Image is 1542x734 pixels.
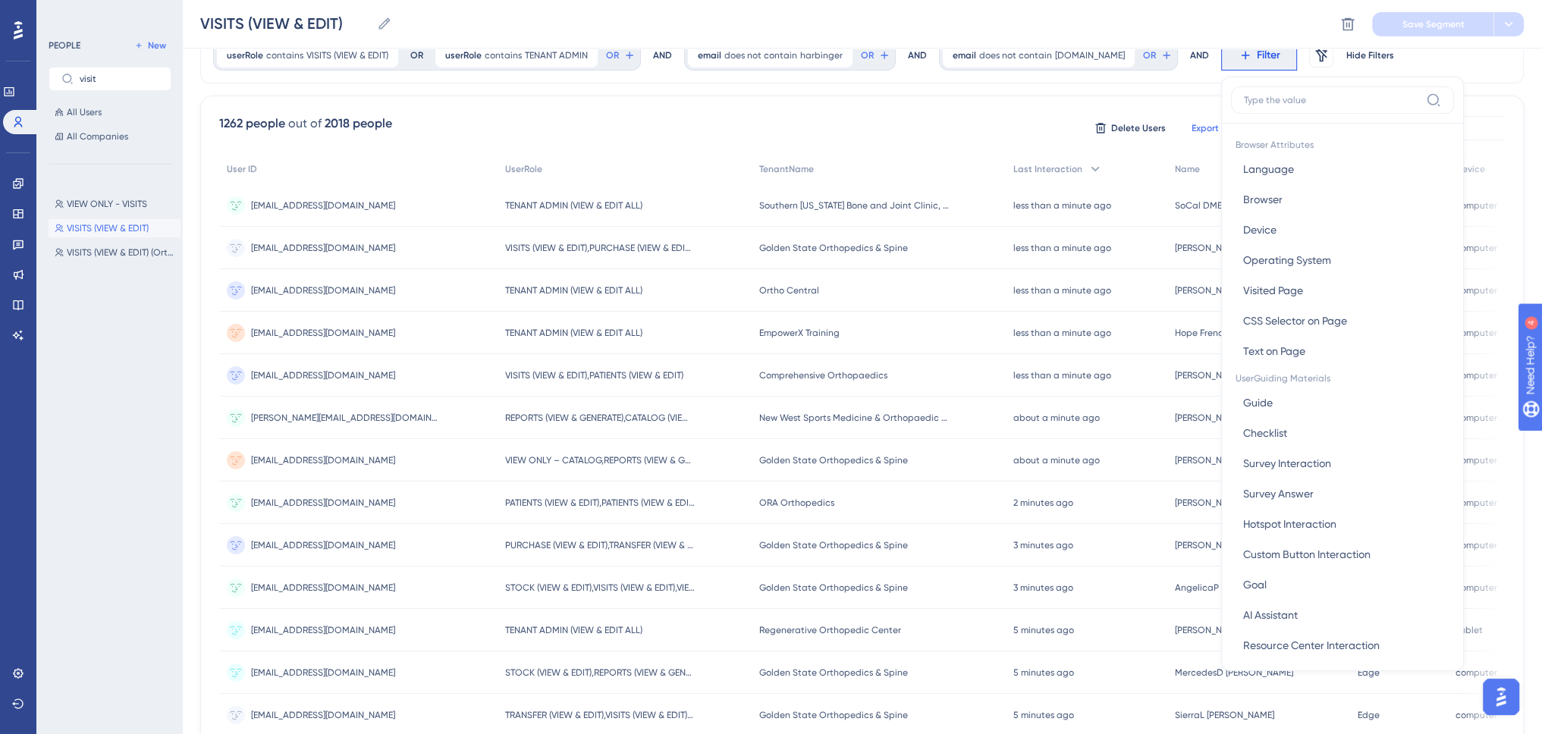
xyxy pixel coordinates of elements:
[67,198,147,210] span: VIEW ONLY - VISITS
[129,36,171,55] button: New
[1243,606,1298,624] span: AI Assistant
[49,103,171,121] button: All Users
[227,49,263,61] span: userRole
[1231,245,1454,275] button: Operating System
[1231,448,1454,478] button: Survey Interaction
[1175,709,1274,721] span: SierraL [PERSON_NAME]
[1175,454,1242,466] span: [PERSON_NAME]
[325,114,392,133] div: 2018 people
[251,199,395,212] span: [EMAIL_ADDRESS][DOMAIN_NAME]
[1243,342,1305,360] span: Text on Page
[1456,163,1485,175] span: Device
[1013,328,1110,338] time: less than a minute ago
[1175,327,1229,339] span: Hope French
[1092,116,1168,140] button: Delete Users
[410,49,423,61] div: OR
[1231,630,1454,660] button: Resource Center Interaction
[80,74,159,84] input: Search
[653,40,672,71] div: AND
[219,114,285,133] div: 1262 people
[1055,49,1125,61] span: [DOMAIN_NAME]
[759,199,949,212] span: Southern [US_STATE] Bone and Joint Clinic, Inc
[251,454,395,466] span: [EMAIL_ADDRESS][DOMAIN_NAME]
[505,199,642,212] span: TENANT ADMIN (VIEW & EDIT ALL)
[1346,43,1394,67] button: Hide Filters
[306,49,388,61] span: VISITS (VIEW & EDIT)
[1013,370,1110,381] time: less than a minute ago
[1192,122,1239,134] span: Export CSV
[1243,515,1336,533] span: Hotspot Interaction
[1456,327,1497,339] span: computer
[1221,40,1297,71] button: Filter
[251,539,395,551] span: [EMAIL_ADDRESS][DOMAIN_NAME]
[49,39,80,52] div: PEOPLE
[1456,624,1483,636] span: tablet
[1231,478,1454,509] button: Survey Answer
[105,8,110,20] div: 4
[49,127,171,146] button: All Companies
[759,454,908,466] span: Golden State Orthopedics & Spine
[251,624,395,636] span: [EMAIL_ADDRESS][DOMAIN_NAME]
[445,49,482,61] span: userRole
[1243,281,1303,300] span: Visited Page
[505,497,695,509] span: PATIENTS (VIEW & EDIT),PATIENTS (VIEW & EDIT),VISITS (VIEW & EDIT),VISITS (VIEW & EDIT)
[1190,40,1209,71] div: AND
[505,709,695,721] span: TRANSFER (VIEW & EDIT),VISITS (VIEW & EDIT),PURCHASE (VIEW & EDIT),PATIENTS (VIEW & EDIT),VIEW ON...
[759,497,834,509] span: ORA Orthopedics
[1243,576,1267,594] span: Goal
[251,582,395,594] span: [EMAIL_ADDRESS][DOMAIN_NAME]
[1456,497,1497,509] span: computer
[1231,539,1454,569] button: Custom Button Interaction
[1244,94,1420,106] input: Type the value
[800,49,843,61] span: harbinger
[1243,312,1347,330] span: CSS Selector on Page
[505,369,683,381] span: VISITS (VIEW & EDIT),PATIENTS (VIEW & EDIT)
[606,49,619,61] span: OR
[1013,455,1099,466] time: about a minute ago
[604,43,637,67] button: OR
[759,709,908,721] span: Golden State Orthopedics & Spine
[1231,336,1454,366] button: Text on Page
[1243,251,1331,269] span: Operating System
[1456,242,1497,254] span: computer
[759,667,908,679] span: Golden State Orthopedics & Spine
[1175,497,1242,509] span: [PERSON_NAME]
[1243,221,1277,239] span: Device
[1456,667,1497,679] span: computer
[1456,709,1497,721] span: computer
[505,582,695,594] span: STOCK (VIEW & EDIT),VISITS (VIEW & EDIT),VIEW ONLY – CATALOG,PURCHASE (VIEW & EDIT),PATIENTS (VIE...
[1372,12,1493,36] button: Save Segment
[227,163,257,175] span: User ID
[908,40,927,71] div: AND
[1231,509,1454,539] button: Hotspot Interaction
[49,243,181,262] button: VISITS (VIEW & EDIT) (Ortho [GEOGRAPHIC_DATA])
[1243,394,1273,412] span: Guide
[1111,122,1166,134] span: Delete Users
[67,106,102,118] span: All Users
[49,195,181,213] button: VIEW ONLY - VISITS
[979,49,1052,61] span: does not contain
[759,539,908,551] span: Golden State Orthopedics & Spine
[1175,667,1293,679] span: MercedesD [PERSON_NAME]
[1177,116,1253,140] button: Export CSV
[1456,582,1497,594] span: computer
[1175,624,1242,636] span: [PERSON_NAME]
[759,582,908,594] span: Golden State Orthopedics & Spine
[505,667,695,679] span: STOCK (VIEW & EDIT),REPORTS (VIEW & GENERATE),TRANSFER (VIEW & EDIT),VISITS (VIEW & EDIT),PURCHAS...
[1346,49,1394,61] span: Hide Filters
[1243,424,1287,442] span: Checklist
[1175,412,1242,424] span: [PERSON_NAME]
[1456,369,1497,381] span: computer
[505,327,642,339] span: TENANT ADMIN (VIEW & EDIT ALL)
[251,369,395,381] span: [EMAIL_ADDRESS][DOMAIN_NAME]
[1013,710,1073,720] time: 5 minutes ago
[1402,18,1465,30] span: Save Segment
[1175,284,1242,296] span: [PERSON_NAME]
[1013,285,1110,296] time: less than a minute ago
[266,49,303,61] span: contains
[1243,160,1294,178] span: Language
[251,242,395,254] span: [EMAIL_ADDRESS][DOMAIN_NAME]
[1013,200,1110,211] time: less than a minute ago
[859,43,892,67] button: OR
[36,4,95,22] span: Need Help?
